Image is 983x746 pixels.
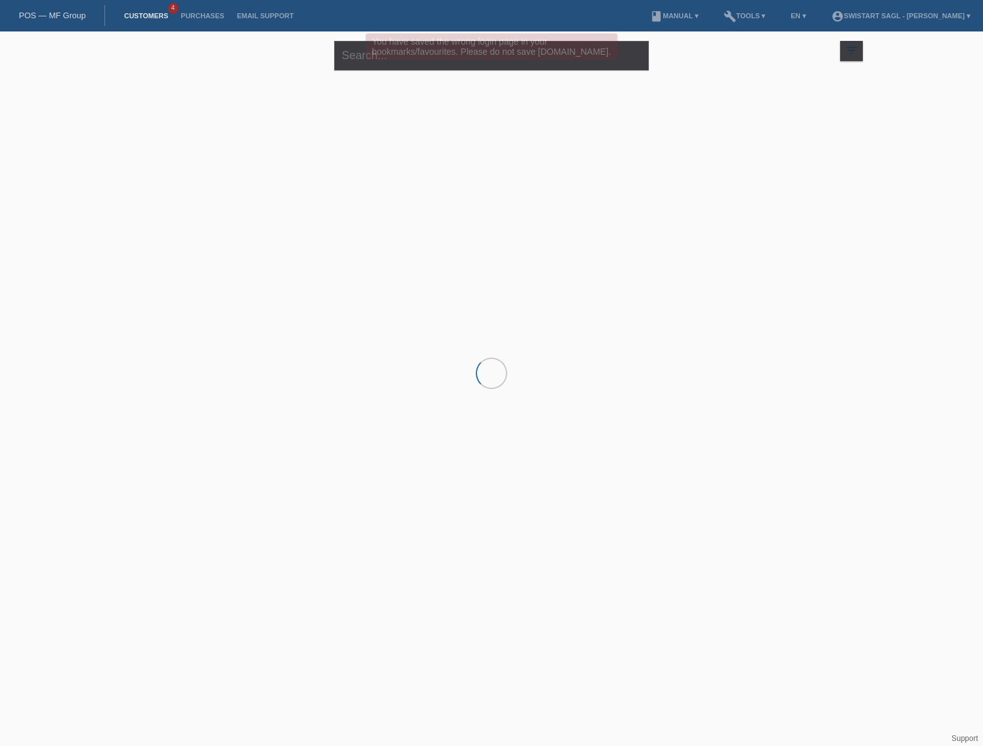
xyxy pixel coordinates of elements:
[724,10,736,23] i: build
[366,33,617,60] div: You have saved the wrong login page in your bookmarks/favourites. Please do not save [DOMAIN_NAME].
[845,43,858,57] i: filter_list
[952,734,978,743] a: Support
[825,12,977,20] a: account_circleSwistart Sagl - [PERSON_NAME] ▾
[650,10,663,23] i: book
[230,12,300,20] a: Email Support
[19,11,86,20] a: POS — MF Group
[785,12,812,20] a: EN ▾
[174,12,230,20] a: Purchases
[717,12,772,20] a: buildTools ▾
[831,10,844,23] i: account_circle
[168,3,178,14] span: 4
[644,12,705,20] a: bookManual ▾
[118,12,174,20] a: Customers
